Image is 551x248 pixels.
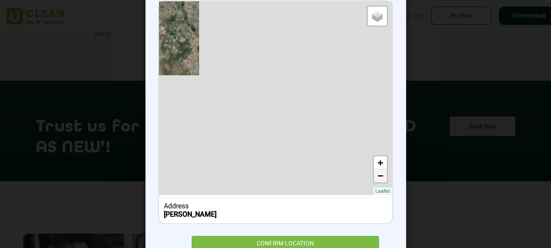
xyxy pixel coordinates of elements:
a: Leaflet [375,188,390,195]
div: Address [164,202,387,210]
a: Zoom in [374,156,387,169]
b: [PERSON_NAME] [164,210,216,218]
a: Zoom out [374,169,387,182]
a: Layers [368,7,387,26]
